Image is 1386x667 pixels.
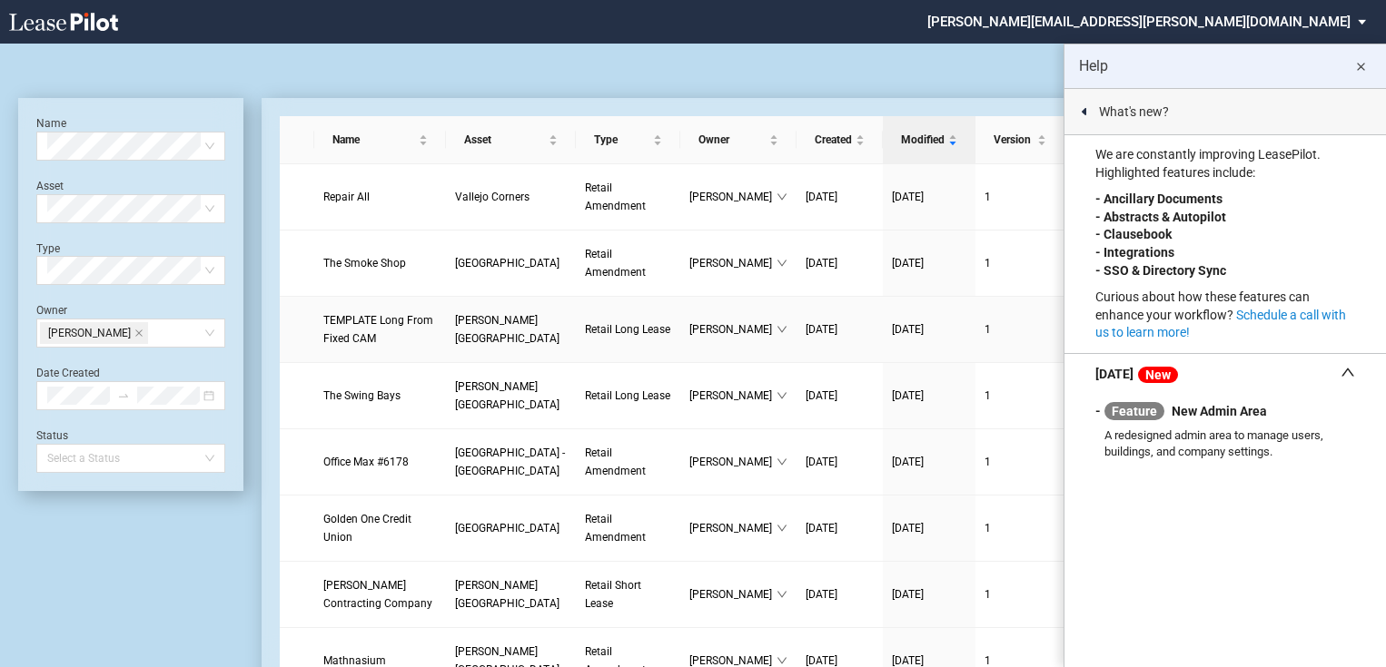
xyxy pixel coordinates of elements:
a: 1 [985,254,1056,272]
span: 1 [985,654,991,667]
th: Owner [680,116,796,164]
label: Name [36,117,66,130]
span: [DATE] [806,522,837,535]
span: [PERSON_NAME] [689,188,776,206]
label: Owner [36,304,67,317]
span: Owner [698,131,765,149]
span: Type [594,131,650,149]
span: Repair All [323,191,370,203]
span: Asset [464,131,545,149]
a: [GEOGRAPHIC_DATA] [455,519,567,537]
a: TEMPLATE Long From Fixed CAM [323,311,437,348]
span: [DATE] [892,191,924,203]
th: Version [975,116,1065,164]
a: [DATE] [806,453,874,471]
a: Golden One Credit Union [323,510,437,546]
a: [DATE] [806,519,874,537]
a: 1 [985,188,1056,206]
span: Puente Hills Town Center [455,380,559,411]
a: Retail Amendment [585,179,672,215]
span: Retail Long Lease [585,323,670,336]
span: [DATE] [806,191,837,203]
a: [DATE] [806,320,874,338]
span: The Swing Bays [323,389,401,402]
span: [DATE] [892,588,924,601]
span: 1 [985,323,991,336]
th: Asset [446,116,576,164]
span: [PERSON_NAME] [48,323,131,343]
a: [DATE] [892,254,966,272]
span: [DATE] [892,456,924,468]
th: Name [314,116,446,164]
span: The Smoke Shop [323,257,406,270]
span: Office Max #6178 [323,456,409,468]
a: Repair All [323,188,437,206]
a: Retail Amendment [585,510,672,546]
span: down [777,324,787,335]
span: Retail Amendment [585,248,646,279]
th: Modified [883,116,975,164]
span: [PERSON_NAME] [689,453,776,471]
span: [DATE] [806,389,837,402]
a: [DATE] [892,387,966,405]
span: Mathnasium [323,654,386,667]
span: Retail Long Lease [585,389,670,402]
span: [DATE] [892,257,924,270]
span: swap-right [117,389,130,402]
span: Retail Amendment [585,446,646,477]
a: Office Max #6178 [323,453,437,471]
a: [DATE] [806,387,874,405]
a: Retail Long Lease [585,387,672,405]
a: 1 [985,519,1056,537]
span: close [134,329,144,338]
a: [DATE] [892,453,966,471]
span: down [777,191,787,202]
th: Type [576,116,681,164]
span: [DATE] [806,654,837,667]
span: 1 [985,257,991,270]
span: Name [332,131,415,149]
span: [DATE] [806,588,837,601]
span: Retail Amendment [585,181,646,212]
span: Bakersfield Plaza [455,522,559,535]
span: [PERSON_NAME] [689,387,776,405]
span: Version [994,131,1035,149]
a: Retail Long Lease [585,320,672,338]
span: [PERSON_NAME] [689,320,776,338]
a: [GEOGRAPHIC_DATA] [455,254,567,272]
a: [DATE] [806,188,874,206]
span: 1 [985,191,991,203]
th: Created [797,116,883,164]
span: [DATE] [806,257,837,270]
span: Golden One Credit Union [323,513,411,544]
span: down [777,655,787,666]
span: [PERSON_NAME] [689,585,776,603]
a: [PERSON_NAME][GEOGRAPHIC_DATA] [455,378,567,414]
span: 1 [985,389,991,402]
span: to [117,389,130,402]
span: [DATE] [892,323,924,336]
a: The Swing Bays [323,387,437,405]
span: San Dimas Plaza [455,257,559,270]
a: [GEOGRAPHIC_DATA] - [GEOGRAPHIC_DATA] [455,444,567,480]
a: [PERSON_NAME][GEOGRAPHIC_DATA] [455,576,567,613]
span: [PERSON_NAME] [689,519,776,537]
span: [DATE] [892,389,924,402]
a: Vallejo Corners [455,188,567,206]
a: [PERSON_NAME][GEOGRAPHIC_DATA] [455,311,567,348]
span: [DATE] [892,654,924,667]
label: Type [36,242,60,255]
a: 1 [985,585,1056,603]
span: Gateway Plaza - Vallejo [455,446,565,477]
span: down [777,456,787,467]
span: [PERSON_NAME] [689,254,776,272]
a: The Smoke Shop [323,254,437,272]
span: Stephanie Deaver [40,322,148,344]
label: Asset [36,180,64,192]
span: Puente Hills Town Center [455,579,559,610]
a: [DATE] [806,585,874,603]
span: 1 [985,522,991,535]
span: Retail Amendment [585,513,646,544]
a: 1 [985,320,1056,338]
span: TEMPLATE Long From Fixed CAM [323,314,433,345]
